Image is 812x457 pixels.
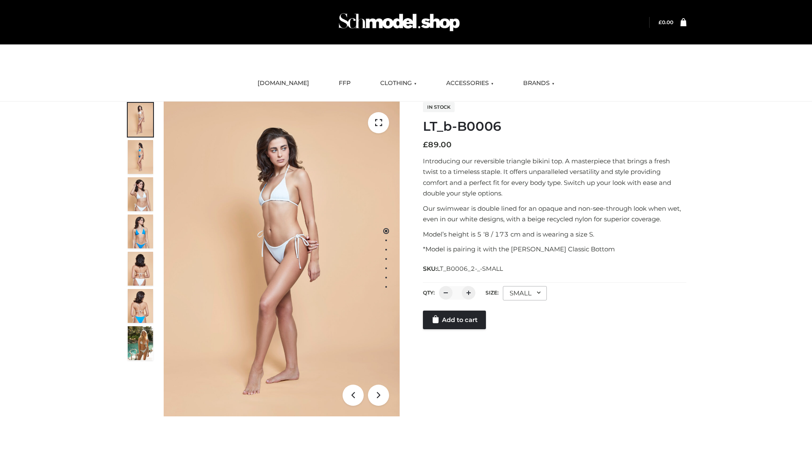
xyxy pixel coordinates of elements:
img: ArielClassicBikiniTop_CloudNine_AzureSky_OW114ECO_4-scaled.jpg [128,215,153,248]
a: BRANDS [517,74,561,93]
a: ACCESSORIES [440,74,500,93]
a: CLOTHING [374,74,423,93]
a: £0.00 [658,19,673,25]
img: Arieltop_CloudNine_AzureSky2.jpg [128,326,153,360]
bdi: 0.00 [658,19,673,25]
img: ArielClassicBikiniTop_CloudNine_AzureSky_OW114ECO_3-scaled.jpg [128,177,153,211]
span: £ [423,140,428,149]
bdi: 89.00 [423,140,452,149]
p: Our swimwear is double lined for an opaque and non-see-through look when wet, even in our white d... [423,203,686,225]
div: SMALL [503,286,547,300]
span: £ [658,19,662,25]
img: ArielClassicBikiniTop_CloudNine_AzureSky_OW114ECO_1 [164,102,400,416]
label: QTY: [423,289,435,296]
img: ArielClassicBikiniTop_CloudNine_AzureSky_OW114ECO_7-scaled.jpg [128,252,153,286]
img: Schmodel Admin 964 [336,6,463,39]
p: Model’s height is 5 ‘8 / 173 cm and is wearing a size S. [423,229,686,240]
a: FFP [332,74,357,93]
span: SKU: [423,264,504,274]
a: [DOMAIN_NAME] [251,74,315,93]
p: *Model is pairing it with the [PERSON_NAME] Classic Bottom [423,244,686,255]
span: LT_B0006_2-_-SMALL [437,265,503,273]
p: Introducing our reversible triangle bikini top. A masterpiece that brings a fresh twist to a time... [423,156,686,199]
label: Size: [486,289,499,296]
img: ArielClassicBikiniTop_CloudNine_AzureSky_OW114ECO_1-scaled.jpg [128,103,153,137]
span: In stock [423,102,455,112]
img: ArielClassicBikiniTop_CloudNine_AzureSky_OW114ECO_2-scaled.jpg [128,140,153,174]
a: Add to cart [423,311,486,329]
img: ArielClassicBikiniTop_CloudNine_AzureSky_OW114ECO_8-scaled.jpg [128,289,153,323]
h1: LT_b-B0006 [423,119,686,134]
